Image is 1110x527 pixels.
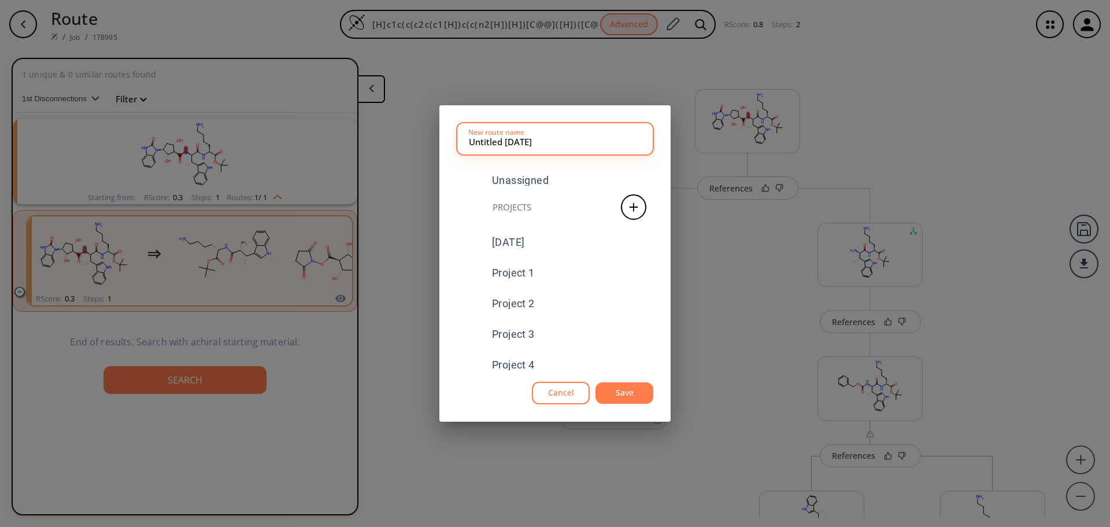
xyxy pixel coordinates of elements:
div: Unassigned [492,175,549,186]
div: Project 2 [492,298,535,309]
div: Projects [493,203,531,212]
div: Project 3 [492,329,535,340]
div: New route name [468,129,524,136]
div: [DATE] [492,237,524,248]
div: Project 1 [492,268,535,278]
div: Project 4 [492,360,535,370]
button: Save [595,382,653,404]
button: Cancel [532,382,590,404]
